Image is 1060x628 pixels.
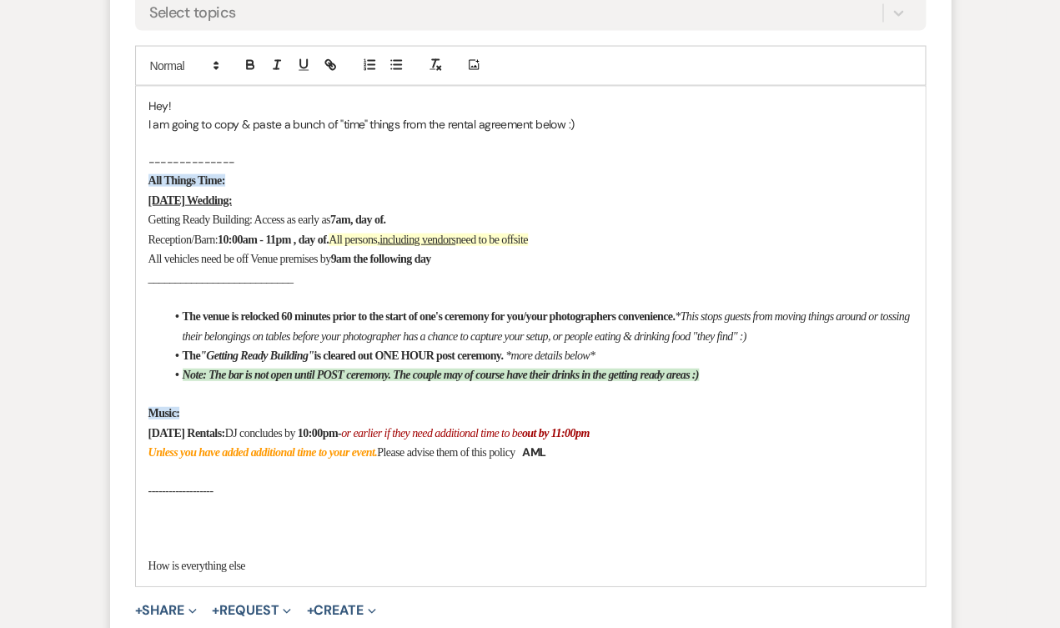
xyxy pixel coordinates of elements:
span: How is everything else [148,560,245,572]
span: Reception/Barn: [148,234,218,246]
span: AML [520,443,547,462]
u: including vendors [379,234,455,246]
strong: 9am the following day [330,253,430,265]
div: Select topics [149,2,236,24]
strong: 7am, day of. [330,214,385,226]
span: need to be offsite [455,234,527,246]
p: Hey! [148,97,912,115]
strong: All Things Time: [148,174,225,187]
em: out by 11:00pm [522,427,590,440]
p: I am going to copy & paste a bunch of "time" things from the rental agreement below :) [148,115,912,133]
span: DJ concludes by [225,427,295,440]
span: + [212,604,219,617]
span: ------------------- [148,485,214,497]
em: *more details below* [505,349,595,362]
em: "Getting Ready Building" [200,349,314,362]
span: All vehicles need be off Venue premises by [148,253,331,265]
u: [DATE] Wedding: [148,194,232,207]
em: Note: The bar is not open until POST ceremony. The couple may of course have their drinks in the ... [183,369,699,381]
span: All persons, [329,234,379,246]
em: *This stops guests from moving things around or tossing their belongings on tables before your ph... [183,310,912,342]
span: Please advise them of this policy [377,446,515,459]
span: Getting Ready Building: Access as early as [148,214,330,226]
strong: 10:00am - 11pm , day of. [218,234,329,246]
strong: 10:00pm- [298,427,341,440]
button: Share [135,604,198,617]
span: ___________________________ [148,272,294,284]
p: -------------- [148,153,912,171]
strong: The is cleared out ONE HOUR post ceremony. [183,349,505,362]
span: + [135,604,143,617]
em: or earlier if they need additional time to be [341,427,522,440]
strong: The venue is relocked 60 minutes prior to the start of one's ceremony for you/your photographers ... [183,310,675,323]
button: Request [212,604,291,617]
em: Unless you have added additional time to your event. [148,446,378,459]
strong: [DATE] Rentals: [148,427,225,440]
span: + [306,604,314,617]
strong: Music: [148,407,180,420]
button: Create [306,604,375,617]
